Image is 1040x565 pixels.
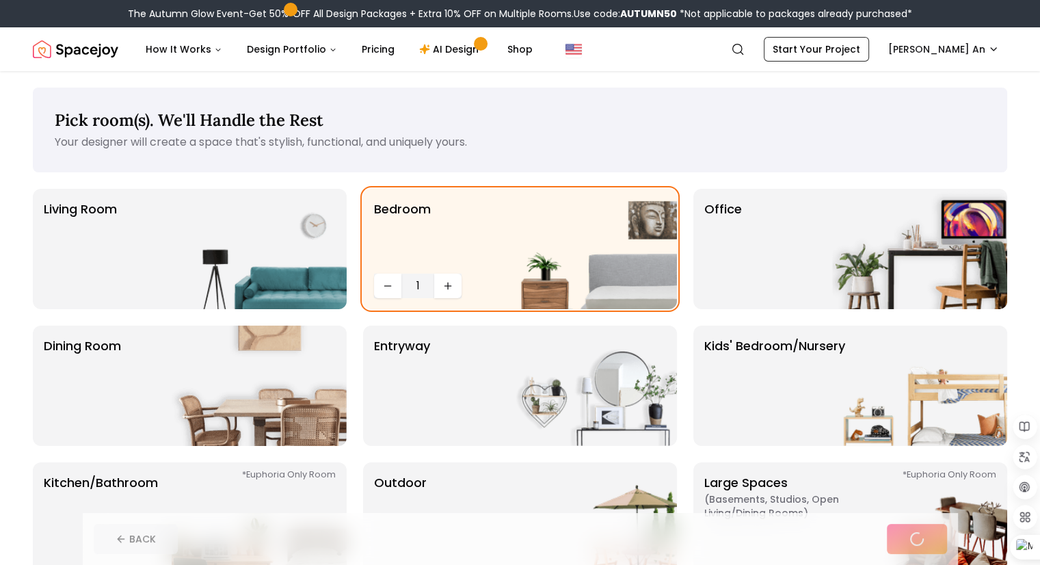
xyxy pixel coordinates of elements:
p: Living Room [44,200,117,298]
button: [PERSON_NAME] An [880,37,1007,62]
img: Living Room [172,189,347,309]
a: Pricing [351,36,405,63]
img: entryway [502,326,677,446]
img: Kids' Bedroom/Nursery [832,326,1007,446]
a: Start Your Project [764,37,869,62]
img: United States [565,41,582,57]
div: The Autumn Glow Event-Get 50% OFF All Design Packages + Extra 10% OFF on Multiple Rooms. [128,7,912,21]
img: Office [832,189,1007,309]
a: AI Design [408,36,494,63]
p: Dining Room [44,337,121,435]
span: 1 [407,278,429,294]
p: entryway [374,337,430,435]
span: *Not applicable to packages already purchased* [677,7,912,21]
span: Use code: [574,7,677,21]
span: ( Basements, Studios, Open living/dining rooms ) [704,492,875,520]
b: AUTUMN50 [620,7,677,21]
a: Shop [496,36,544,63]
button: How It Works [135,36,233,63]
p: Office [704,200,742,298]
img: Bedroom [502,189,677,309]
nav: Global [33,27,1007,71]
button: Increase quantity [434,274,462,298]
nav: Main [135,36,544,63]
p: Your designer will create a space that's stylish, functional, and uniquely yours. [55,134,985,150]
a: Spacejoy [33,36,118,63]
span: Pick room(s). We'll Handle the Rest [55,109,323,131]
img: Spacejoy Logo [33,36,118,63]
p: Kids' Bedroom/Nursery [704,337,845,435]
button: Design Portfolio [236,36,348,63]
button: Decrease quantity [374,274,401,298]
p: Bedroom [374,200,431,268]
img: Dining Room [172,326,347,446]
